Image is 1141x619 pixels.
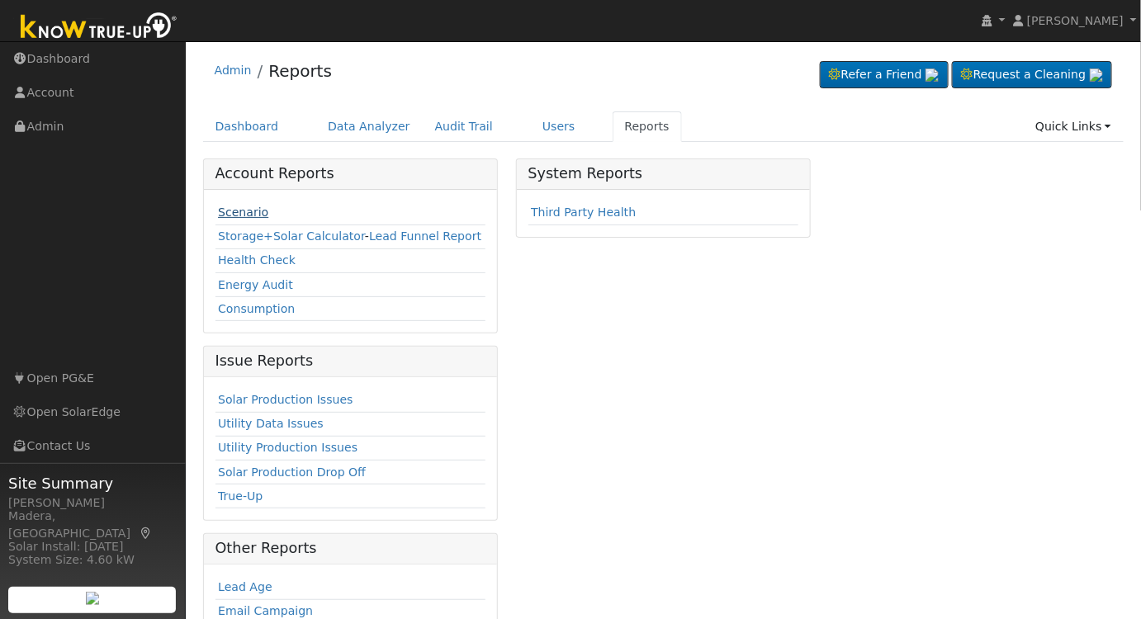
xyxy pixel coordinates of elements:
a: Map [139,527,154,540]
a: Email Campaign [218,604,313,617]
a: Consumption [218,302,295,315]
a: Storage+Solar Calculator [218,229,365,243]
img: Know True-Up [12,9,186,46]
a: Reports [613,111,682,142]
div: [PERSON_NAME] [8,494,177,512]
a: Lead Age [218,580,272,593]
a: Request a Cleaning [952,61,1112,89]
a: Third Party Health [531,206,636,219]
a: Utility Production Issues [218,441,357,454]
img: retrieve [1090,69,1103,82]
td: - [215,224,486,248]
a: Admin [215,64,252,77]
div: Madera, [GEOGRAPHIC_DATA] [8,508,177,542]
a: Scenario [218,206,268,219]
h5: Account Reports [215,165,486,182]
a: Audit Trail [423,111,505,142]
a: True-Up [218,489,263,503]
a: Users [530,111,588,142]
a: Health Check [218,253,296,267]
div: Solar Install: [DATE] [8,538,177,555]
h5: Other Reports [215,540,486,557]
span: Site Summary [8,472,177,494]
a: Quick Links [1023,111,1124,142]
h5: System Reports [528,165,799,182]
h5: Issue Reports [215,352,486,370]
a: Dashboard [203,111,291,142]
img: retrieve [86,592,99,605]
a: Lead Funnel Report [369,229,481,243]
a: Solar Production Drop Off [218,465,366,479]
a: Data Analyzer [315,111,423,142]
a: Utility Data Issues [218,417,324,430]
a: Refer a Friend [820,61,949,89]
a: Reports [268,61,332,81]
a: Solar Production Issues [218,393,353,406]
img: retrieve [926,69,939,82]
a: Energy Audit [218,278,293,291]
span: [PERSON_NAME] [1027,14,1124,27]
div: System Size: 4.60 kW [8,551,177,569]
